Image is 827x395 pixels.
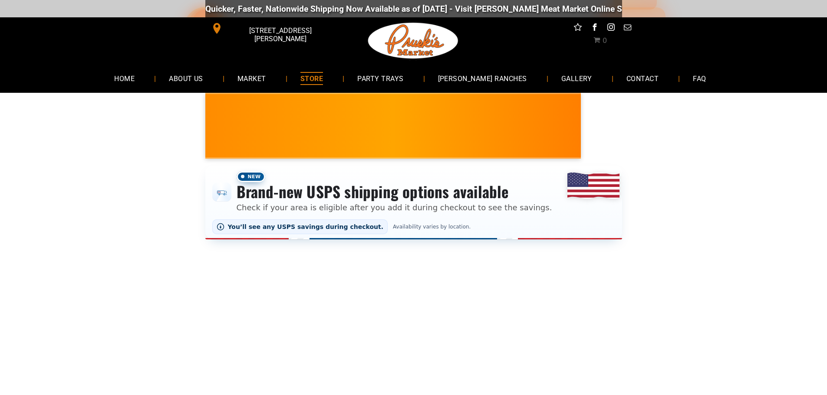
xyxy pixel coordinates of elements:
[237,182,552,201] h3: Brand-new USPS shipping options available
[425,67,540,90] a: [PERSON_NAME] RANCHES
[224,67,279,90] a: MARKET
[287,67,336,90] a: STORE
[572,22,583,35] a: Social network
[101,67,148,90] a: HOME
[228,223,384,230] span: You’ll see any USPS savings during checkout.
[205,22,338,35] a: [STREET_ADDRESS][PERSON_NAME]
[680,67,719,90] a: FAQ
[613,67,672,90] a: CONTACT
[344,67,416,90] a: PARTY TRAYS
[237,202,552,213] p: Check if your area is eligible after you add it during checkout to see the savings.
[603,36,607,45] span: 0
[237,171,265,182] span: New
[205,4,731,14] div: Quicker, Faster, Nationwide Shipping Now Available as of [DATE] - Visit [PERSON_NAME] Meat Market...
[605,22,616,35] a: instagram
[366,17,460,64] img: Pruski-s+Market+HQ+Logo2-1920w.png
[205,166,622,239] div: Shipping options announcement
[622,22,633,35] a: email
[548,67,605,90] a: GALLERY
[391,224,472,230] span: Availability varies by location.
[589,22,600,35] a: facebook
[224,22,336,47] span: [STREET_ADDRESS][PERSON_NAME]
[156,67,216,90] a: ABOUT US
